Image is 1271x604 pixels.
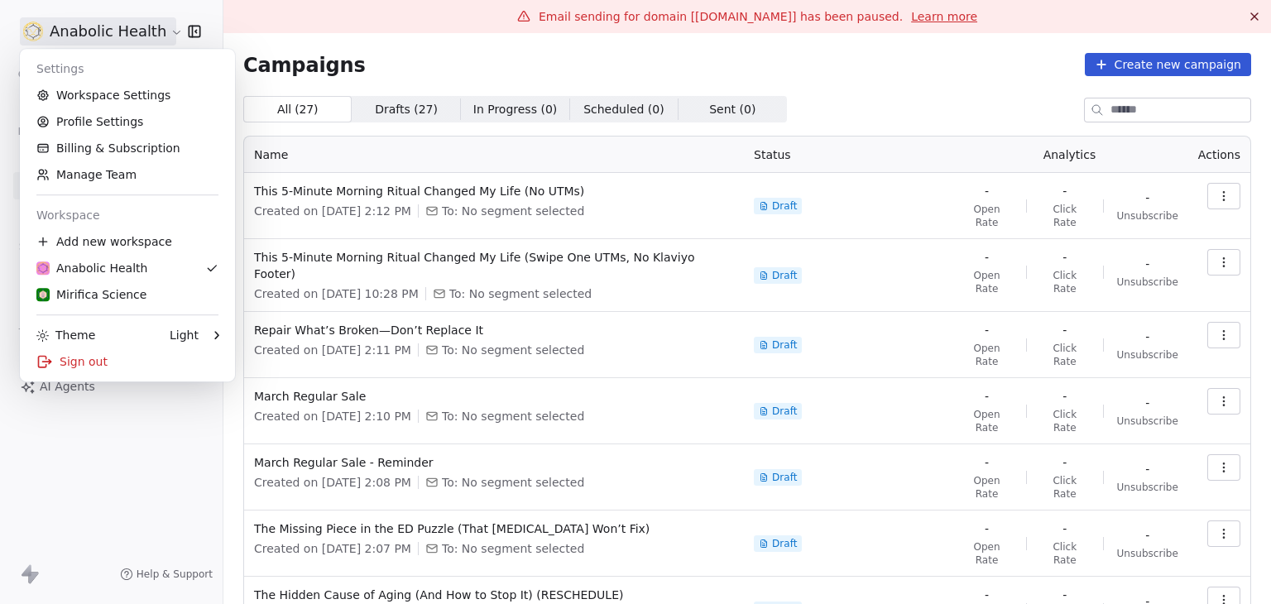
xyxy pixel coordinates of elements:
a: Workspace Settings [26,82,228,108]
div: Anabolic Health [36,260,147,276]
div: Settings [26,55,228,82]
img: Anabolic-Health-Icon-192.png [36,261,50,275]
a: Billing & Subscription [26,135,228,161]
a: Manage Team [26,161,228,188]
div: Light [170,327,199,343]
div: Workspace [26,202,228,228]
div: Mirifica Science [36,286,146,303]
img: MIRIFICA%20science_logo_icon-big.png [36,288,50,301]
div: Add new workspace [26,228,228,255]
a: Profile Settings [26,108,228,135]
div: Theme [36,327,95,343]
div: Sign out [26,348,228,375]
